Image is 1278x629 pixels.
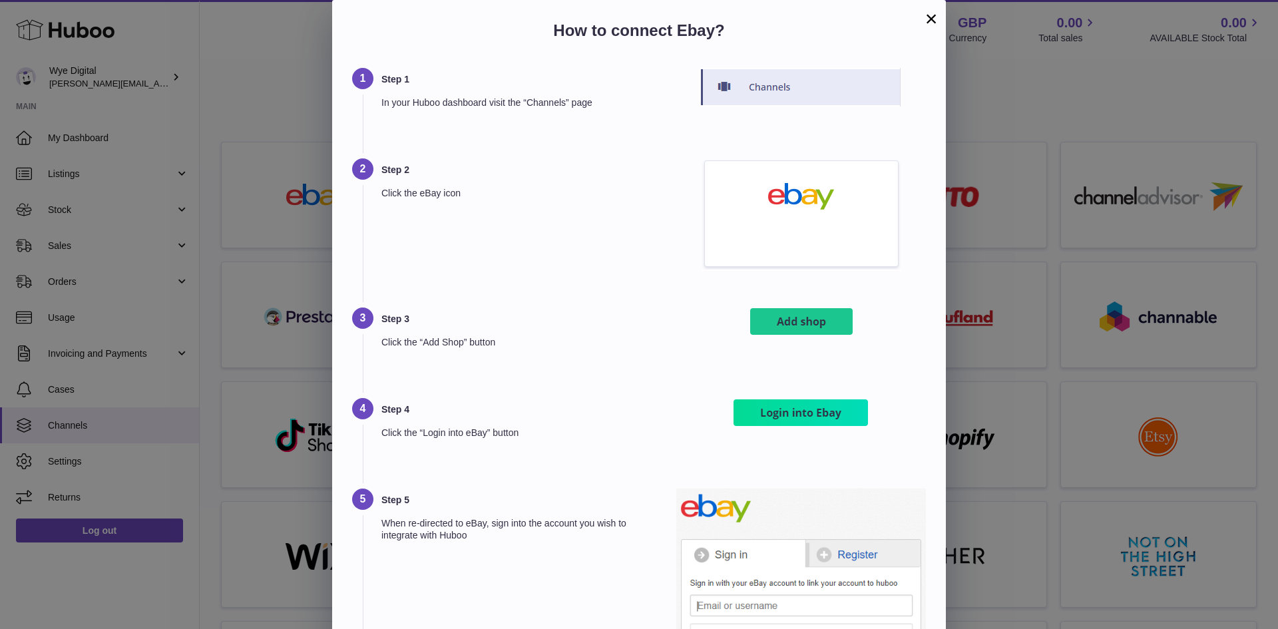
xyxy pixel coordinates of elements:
h3: Step 2 [381,164,659,176]
h3: Step 1 [381,73,659,86]
p: In your Huboo dashboard visit the “Channels” page [381,97,659,109]
h2: How to connect Ebay? [352,20,926,48]
button: × [923,11,939,27]
h3: Step 4 [381,403,659,416]
h3: Step 5 [381,494,659,507]
p: Click the eBay icon [381,187,659,200]
h3: Step 3 [381,313,659,325]
p: Click the “Login into eBay” button [381,427,659,439]
p: When re-directed to eBay, sign into the account you wish to integrate with Huboo [381,517,659,542]
p: Click the “Add Shop” button [381,336,659,349]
